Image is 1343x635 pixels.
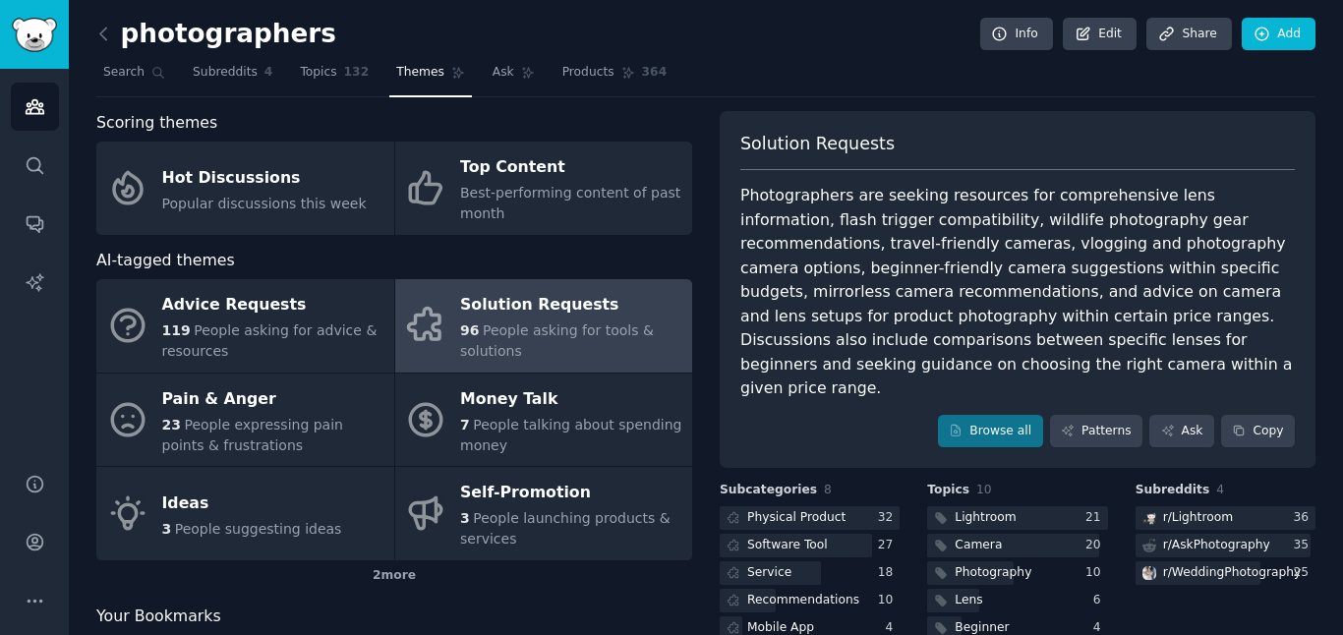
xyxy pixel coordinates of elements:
[878,509,901,527] div: 32
[1293,537,1315,554] div: 35
[460,383,682,415] div: Money Talk
[103,64,145,82] span: Search
[720,482,817,499] span: Subcategories
[720,534,900,558] a: Software Tool27
[460,152,682,184] div: Top Content
[740,132,895,156] span: Solution Requests
[980,18,1053,51] a: Info
[1242,18,1315,51] a: Add
[395,279,693,373] a: Solution Requests96People asking for tools & solutions
[460,417,681,453] span: People talking about spending money
[927,561,1107,586] a: Photography10
[1136,482,1210,499] span: Subreddits
[162,196,367,211] span: Popular discussions this week
[264,64,273,82] span: 4
[1093,592,1108,609] div: 6
[96,467,394,560] a: Ideas3People suggesting ideas
[300,64,336,82] span: Topics
[878,564,901,582] div: 18
[460,478,682,509] div: Self-Promotion
[927,482,969,499] span: Topics
[747,564,791,582] div: Service
[1163,509,1233,527] div: r/ Lightroom
[96,111,217,136] span: Scoring themes
[938,415,1043,448] a: Browse all
[395,374,693,467] a: Money Talk7People talking about spending money
[96,249,235,273] span: AI-tagged themes
[162,322,191,338] span: 119
[1142,566,1156,580] img: WeddingPhotography
[747,592,859,609] div: Recommendations
[1293,509,1315,527] div: 36
[162,383,384,415] div: Pain & Anger
[747,537,828,554] div: Software Tool
[186,57,279,97] a: Subreddits4
[162,417,343,453] span: People expressing pain points & frustrations
[927,506,1107,531] a: Lightroom21
[976,483,992,496] span: 10
[1085,509,1108,527] div: 21
[460,322,479,338] span: 96
[460,322,654,359] span: People asking for tools & solutions
[955,564,1031,582] div: Photography
[1216,483,1224,496] span: 4
[1146,18,1231,51] a: Share
[96,57,172,97] a: Search
[1136,506,1315,531] a: Lightroomr/Lightroom36
[720,589,900,613] a: Recommendations10
[927,534,1107,558] a: Camera20
[1085,537,1108,554] div: 20
[927,589,1107,613] a: Lens6
[12,18,57,52] img: GummySearch logo
[555,57,673,97] a: Products364
[162,290,384,321] div: Advice Requests
[162,488,342,519] div: Ideas
[162,162,367,194] div: Hot Discussions
[747,509,846,527] div: Physical Product
[493,64,514,82] span: Ask
[96,605,221,629] span: Your Bookmarks
[460,290,682,321] div: Solution Requests
[460,417,470,433] span: 7
[955,537,1002,554] div: Camera
[175,521,342,537] span: People suggesting ideas
[878,537,901,554] div: 27
[460,185,680,221] span: Best-performing content of past month
[96,19,336,50] h2: photographers
[1050,415,1142,448] a: Patterns
[1163,537,1270,554] div: r/ AskPhotography
[193,64,258,82] span: Subreddits
[96,142,394,235] a: Hot DiscussionsPopular discussions this week
[486,57,542,97] a: Ask
[720,561,900,586] a: Service18
[720,506,900,531] a: Physical Product32
[740,184,1295,401] div: Photographers are seeking resources for comprehensive lens information, flash trigger compatibili...
[96,279,394,373] a: Advice Requests119People asking for advice & resources
[96,374,394,467] a: Pain & Anger23People expressing pain points & frustrations
[562,64,614,82] span: Products
[96,560,692,592] div: 2 more
[395,142,693,235] a: Top ContentBest-performing content of past month
[1085,564,1108,582] div: 10
[1063,18,1137,51] a: Edit
[1136,534,1315,558] a: r/AskPhotography35
[955,509,1016,527] div: Lightroom
[1221,415,1295,448] button: Copy
[293,57,376,97] a: Topics132
[162,417,181,433] span: 23
[1142,511,1156,525] img: Lightroom
[396,64,444,82] span: Themes
[162,322,378,359] span: People asking for advice & resources
[1136,561,1315,586] a: WeddingPhotographyr/WeddingPhotography25
[395,467,693,560] a: Self-Promotion3People launching products & services
[1293,564,1315,582] div: 25
[1149,415,1214,448] a: Ask
[1163,564,1302,582] div: r/ WeddingPhotography
[389,57,472,97] a: Themes
[824,483,832,496] span: 8
[460,510,470,526] span: 3
[460,510,671,547] span: People launching products & services
[162,521,172,537] span: 3
[955,592,982,609] div: Lens
[642,64,668,82] span: 364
